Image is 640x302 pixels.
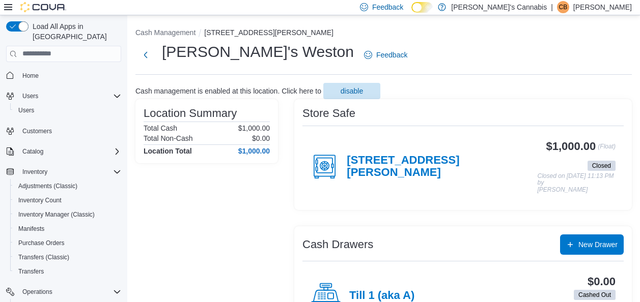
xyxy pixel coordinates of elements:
[18,166,121,178] span: Inventory
[18,182,77,190] span: Adjustments (Classic)
[238,147,270,155] h4: $1,000.00
[14,208,99,221] a: Inventory Manager (Classic)
[573,1,632,13] p: [PERSON_NAME]
[14,104,121,116] span: Users
[10,250,125,264] button: Transfers (Classic)
[18,239,65,247] span: Purchase Orders
[14,194,66,206] a: Inventory Count
[135,27,632,40] nav: An example of EuiBreadcrumbs
[302,107,355,119] h3: Store Safe
[14,237,121,249] span: Purchase Orders
[18,286,121,298] span: Operations
[323,83,380,99] button: disable
[538,173,616,194] p: Closed on [DATE] 11:13 PM by [PERSON_NAME]
[144,107,237,119] h3: Location Summary
[238,124,270,132] p: $1,000.00
[22,168,47,176] span: Inventory
[18,196,62,204] span: Inventory Count
[22,147,43,156] span: Catalog
[10,103,125,117] button: Users
[14,104,38,116] a: Users
[2,68,125,83] button: Home
[14,251,73,263] a: Transfers (Classic)
[18,69,121,82] span: Home
[22,288,52,296] span: Operations
[18,225,44,233] span: Manifests
[588,276,616,288] h3: $0.00
[14,194,121,206] span: Inventory Count
[14,223,48,235] a: Manifests
[592,161,611,170] span: Closed
[451,1,547,13] p: [PERSON_NAME]'s Cannabis
[578,290,611,299] span: Cashed Out
[18,70,43,82] a: Home
[10,207,125,222] button: Inventory Manager (Classic)
[162,42,354,62] h1: [PERSON_NAME]'s Weston
[347,154,537,179] h4: [STREET_ADDRESS][PERSON_NAME]
[2,165,125,179] button: Inventory
[14,223,121,235] span: Manifests
[2,89,125,103] button: Users
[144,124,177,132] h6: Total Cash
[29,21,121,42] span: Load All Apps in [GEOGRAPHIC_DATA]
[18,145,47,158] button: Catalog
[302,238,373,251] h3: Cash Drawers
[14,208,121,221] span: Inventory Manager (Classic)
[574,290,616,300] span: Cashed Out
[18,90,42,102] button: Users
[18,286,57,298] button: Operations
[10,193,125,207] button: Inventory Count
[18,106,34,114] span: Users
[598,140,616,159] p: (Float)
[411,2,433,13] input: Dark Mode
[546,140,596,153] h3: $1,000.00
[204,28,333,37] button: [STREET_ADDRESS][PERSON_NAME]
[14,265,48,278] a: Transfers
[557,1,569,13] div: Cyrena Brathwaite
[22,127,52,135] span: Customers
[18,90,121,102] span: Users
[20,2,66,12] img: Cova
[376,50,407,60] span: Feedback
[560,234,624,255] button: New Drawer
[135,45,156,65] button: Next
[144,147,192,155] h4: Location Total
[14,251,121,263] span: Transfers (Classic)
[10,179,125,193] button: Adjustments (Classic)
[2,124,125,138] button: Customers
[2,144,125,159] button: Catalog
[18,145,121,158] span: Catalog
[135,28,196,37] button: Cash Management
[14,237,69,249] a: Purchase Orders
[18,253,69,261] span: Transfers (Classic)
[135,87,321,95] p: Cash management is enabled at this location. Click here to
[22,72,39,80] span: Home
[22,92,38,100] span: Users
[18,166,51,178] button: Inventory
[10,264,125,279] button: Transfers
[14,180,121,192] span: Adjustments (Classic)
[588,161,616,171] span: Closed
[360,45,411,65] a: Feedback
[2,285,125,299] button: Operations
[10,236,125,250] button: Purchase Orders
[144,134,193,142] h6: Total Non-Cash
[372,2,403,12] span: Feedback
[18,125,121,137] span: Customers
[341,86,363,96] span: disable
[14,265,121,278] span: Transfers
[18,267,44,276] span: Transfers
[551,1,553,13] p: |
[578,239,618,250] span: New Drawer
[14,180,81,192] a: Adjustments (Classic)
[18,210,95,219] span: Inventory Manager (Classic)
[252,134,270,142] p: $0.00
[18,125,56,137] a: Customers
[10,222,125,236] button: Manifests
[559,1,568,13] span: CB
